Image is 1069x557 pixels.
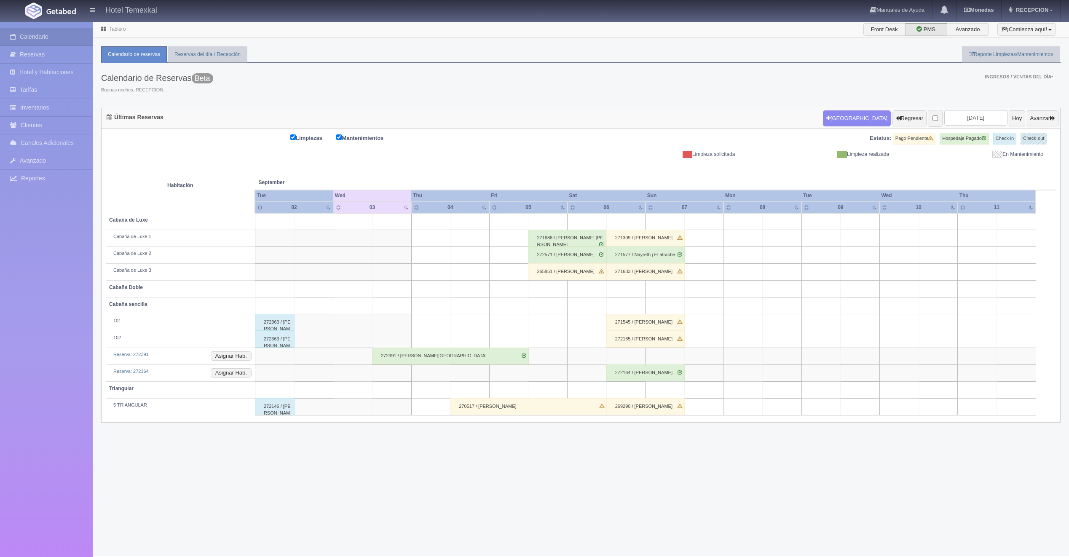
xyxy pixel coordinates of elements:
[113,352,149,357] a: Reserva: 272391
[46,8,76,14] img: Getabed
[723,190,801,201] th: Mon
[594,204,619,211] div: 06
[25,3,42,19] img: Getabed
[672,204,697,211] div: 07
[109,233,252,240] div: Cabaña de Luxe 1
[1021,133,1047,145] label: Check-out
[1027,110,1058,126] button: Avanzar
[997,23,1056,36] button: ¡Comienza aquí!
[255,398,295,415] div: 272146 / [PERSON_NAME] [PERSON_NAME]
[879,190,957,201] th: Wed
[282,204,306,211] div: 02
[568,190,646,201] th: Sat
[606,314,685,331] div: 271545 / [PERSON_NAME]
[985,74,1053,79] span: Ingresos / Ventas del día
[801,190,879,201] th: Tue
[606,364,685,381] div: 272164 / [PERSON_NAME]
[905,23,947,36] label: PMS
[211,351,252,361] button: Asignar Hab.
[489,190,567,201] th: Fri
[863,23,906,36] label: Front Desk
[258,179,408,186] span: September
[606,230,685,246] div: 271309 / [PERSON_NAME]
[167,182,193,188] strong: Habitación
[109,335,252,341] div: 102
[940,133,989,145] label: Hospedaje Pagado
[606,263,685,280] div: 271633 / [PERSON_NAME]
[606,331,685,348] div: 272165 / [PERSON_NAME]
[101,46,167,63] a: Calendario de reservas
[893,133,935,145] label: Pago Pendiente
[411,190,489,201] th: Thu
[870,134,891,142] label: Estatus:
[906,204,931,211] div: 10
[109,402,252,409] div: 5 TRIANGULAR
[528,246,606,263] div: 272571 / [PERSON_NAME]
[1009,110,1025,126] button: Hoy
[255,190,333,201] th: Tue
[528,230,606,246] div: 271688 / [PERSON_NAME] [PERSON_NAME]
[646,190,723,201] th: Sun
[192,73,213,83] span: Beta
[360,204,384,211] div: 03
[109,318,252,324] div: 101
[109,301,147,307] b: Cabaña sencilla
[947,23,989,36] label: Avanzado
[516,204,541,211] div: 05
[101,87,213,94] span: Buenas noches, RECEPCION.
[892,110,927,126] button: Regresar
[255,314,295,331] div: 272363 / [PERSON_NAME]
[336,134,342,140] input: Mantenimientos
[962,46,1060,63] a: Reporte Limpiezas/Mantenimientos
[438,204,463,211] div: 04
[606,398,685,415] div: 269290 / [PERSON_NAME]
[107,114,163,121] h4: Últimas Reservas
[823,110,891,126] button: [GEOGRAPHIC_DATA]
[168,46,247,63] a: Reservas del día / Recepción
[109,267,252,274] div: Cabaña de Luxe 3
[958,190,1036,201] th: Thu
[290,134,296,140] input: Limpiezas
[372,348,529,364] div: 272391 / [PERSON_NAME][GEOGRAPHIC_DATA]
[993,133,1016,145] label: Check-in
[211,368,252,378] button: Asignar Hab.
[109,284,143,290] b: Cabaña Doble
[255,331,295,348] div: 272363 / [PERSON_NAME]
[895,151,1050,158] div: En Mantenimiento
[109,217,148,223] b: Cabaña de Luxe
[828,204,853,211] div: 09
[105,4,157,15] h4: Hotel Temexkal
[587,151,742,158] div: Limpieza solicitada
[290,133,335,142] label: Limpiezas
[528,263,606,280] div: 265851 / [PERSON_NAME]
[113,369,149,374] a: Reserva: 272164
[750,204,774,211] div: 08
[109,250,252,257] div: Cabaña de Luxe 2
[333,190,411,201] th: Wed
[1014,7,1048,13] span: RECEPCION
[109,386,134,391] b: Triangular
[964,7,994,13] b: Monedas
[101,73,213,83] h3: Calendario de Reservas
[336,133,396,142] label: Mantenimientos
[109,26,126,32] a: Tablero
[450,398,607,415] div: 270517 / [PERSON_NAME]
[606,246,685,263] div: 271577 / Nayreth j El atrache
[741,151,895,158] div: Limpieza realizada
[984,204,1009,211] div: 11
